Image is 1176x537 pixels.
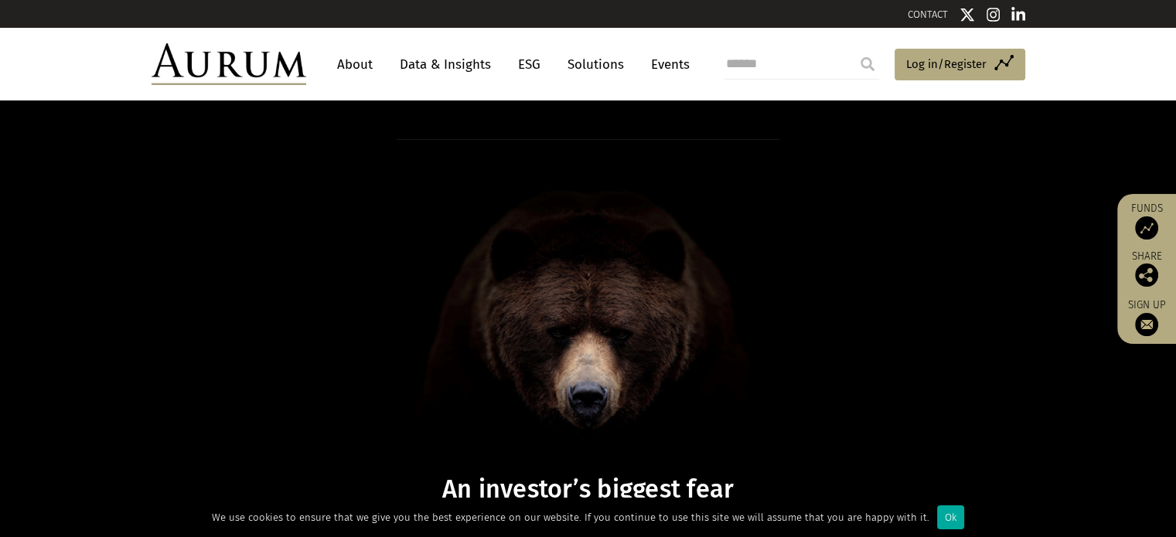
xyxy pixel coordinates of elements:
[906,55,987,73] span: Log in/Register
[392,50,499,79] a: Data & Insights
[1011,7,1025,22] img: Linkedin icon
[908,8,948,20] a: CONTACT
[895,49,1025,81] a: Log in/Register
[152,43,306,85] img: Aurum
[1135,263,1158,287] img: Share this post
[329,50,380,79] a: About
[1125,251,1168,287] div: Share
[1135,216,1158,240] img: Access Funds
[1125,202,1168,240] a: Funds
[987,7,1000,22] img: Instagram icon
[510,50,548,79] a: ESG
[290,474,887,505] h1: An investor’s biggest fear
[852,49,883,80] input: Submit
[960,7,975,22] img: Twitter icon
[560,50,632,79] a: Solutions
[1135,313,1158,336] img: Sign up to our newsletter
[937,505,964,529] div: Ok
[1125,298,1168,336] a: Sign up
[643,50,690,79] a: Events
